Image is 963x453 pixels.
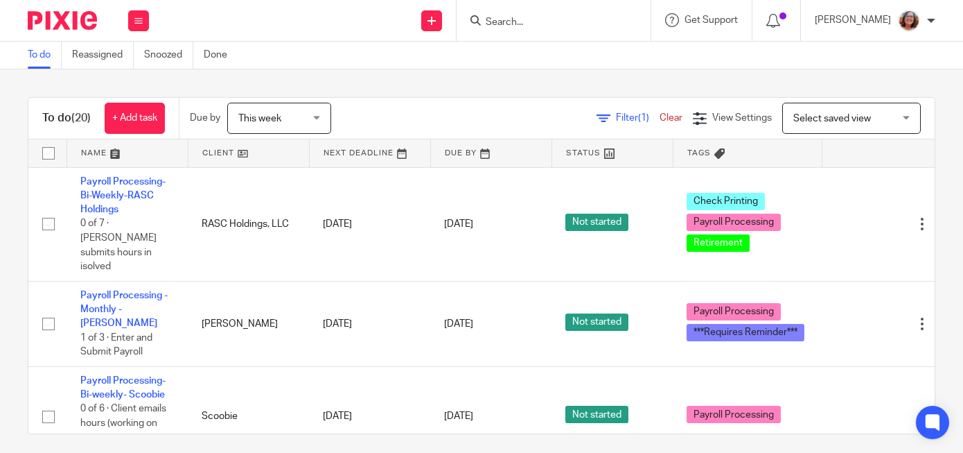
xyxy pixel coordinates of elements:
span: This week [238,114,281,123]
span: Payroll Processing [687,214,781,231]
span: Not started [565,314,628,331]
p: [PERSON_NAME] [815,13,891,27]
a: Payroll Processing-Bi-Weekly-RASC Holdings [80,177,166,215]
a: Snoozed [144,42,193,69]
span: Not started [565,406,628,423]
span: Filter [616,113,660,123]
span: Select saved view [793,114,871,123]
h1: To do [42,111,91,126]
span: Not started [565,214,628,231]
span: View Settings [712,113,772,123]
td: [DATE] [309,281,430,366]
span: Check Printing [687,193,765,210]
a: Reassigned [72,42,134,69]
span: (1) [638,113,649,123]
a: Done [204,42,238,69]
a: To do [28,42,62,69]
a: Clear [660,113,682,123]
span: 0 of 7 · [PERSON_NAME] submits hours in isolved [80,219,157,272]
span: Payroll Processing [687,303,781,320]
span: [DATE] [444,411,473,421]
span: Payroll Processing [687,406,781,423]
p: Due by [190,111,220,125]
span: [DATE] [444,219,473,229]
span: 1 of 3 · Enter and Submit Payroll [80,333,152,357]
td: [DATE] [309,167,430,281]
td: [PERSON_NAME] [188,281,309,366]
span: [DATE] [444,319,473,329]
span: (20) [71,112,91,123]
a: Payroll Processing- Bi-weekly- Scoobie [80,376,166,400]
img: LB%20Reg%20Headshot%208-2-23.jpg [898,10,920,32]
input: Search [484,17,609,29]
a: Payroll Processing - Monthly - [PERSON_NAME] [80,291,168,329]
a: + Add task [105,103,165,134]
img: Pixie [28,11,97,30]
span: Retirement [687,234,750,252]
span: Get Support [684,15,738,25]
span: Tags [687,149,711,157]
td: RASC Holdings, LLC [188,167,309,281]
